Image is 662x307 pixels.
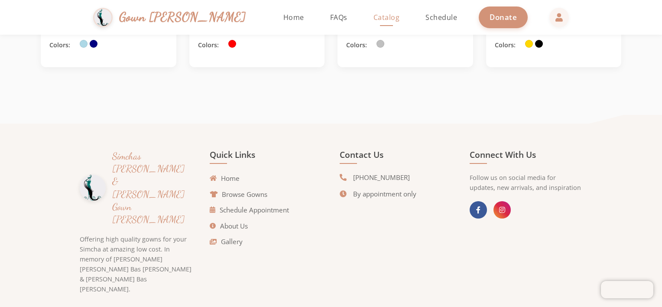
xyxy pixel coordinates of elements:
h4: Quick Links [210,150,322,164]
span: Gown [PERSON_NAME] [119,8,246,26]
a: Browse Gowns [210,189,267,199]
span: Donate [490,12,517,22]
a: Home [210,173,240,183]
span: Schedule [425,13,457,22]
iframe: Chatra live chat [601,281,653,298]
span: Catalog [373,13,400,22]
span: Colors: [49,40,75,50]
a: About Us [210,221,248,231]
img: Gown Gmach Logo [93,8,113,27]
a: Gallery [210,237,243,247]
a: Gown [PERSON_NAME] [93,6,255,29]
span: Home [283,13,304,22]
span: Colors: [198,40,224,50]
p: Follow us on social media for updates, new arrivals, and inspiration [470,173,582,193]
p: Offering high quality gowns for your Simcha at amazing low cost. In memory of [PERSON_NAME] [PERS... [80,234,192,294]
img: Gown Gmach Logo [80,175,106,201]
a: Schedule Appointment [210,205,289,215]
span: [PHONE_NUMBER] [353,173,410,183]
span: Colors: [495,40,521,50]
h3: Simchas [PERSON_NAME] & [PERSON_NAME] Gown [PERSON_NAME] [112,150,192,225]
h4: Connect With Us [470,150,582,164]
span: By appointment only [353,189,416,199]
span: Colors: [346,40,372,50]
a: Donate [479,7,528,28]
h4: Contact Us [340,150,452,164]
span: FAQs [330,13,347,22]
